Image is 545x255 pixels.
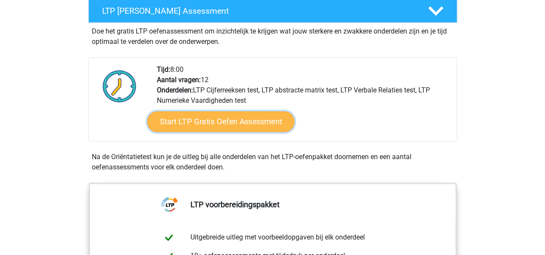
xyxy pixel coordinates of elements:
h4: LTP [PERSON_NAME] Assessment [102,6,414,16]
b: Onderdelen: [157,86,193,94]
img: Klok [98,65,141,108]
a: Start LTP Gratis Oefen Assessment [147,111,294,132]
div: Doe het gratis LTP oefenassessment om inzichtelijk te krijgen wat jouw sterkere en zwakkere onder... [88,23,457,47]
b: Tijd: [157,65,170,74]
b: Aantal vragen: [157,76,201,84]
div: Na de Oriëntatietest kun je de uitleg bij alle onderdelen van het LTP-oefenpakket doornemen en ee... [88,152,457,172]
div: 8:00 12 LTP Cijferreeksen test, LTP abstracte matrix test, LTP Verbale Relaties test, LTP Numerie... [150,65,456,141]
